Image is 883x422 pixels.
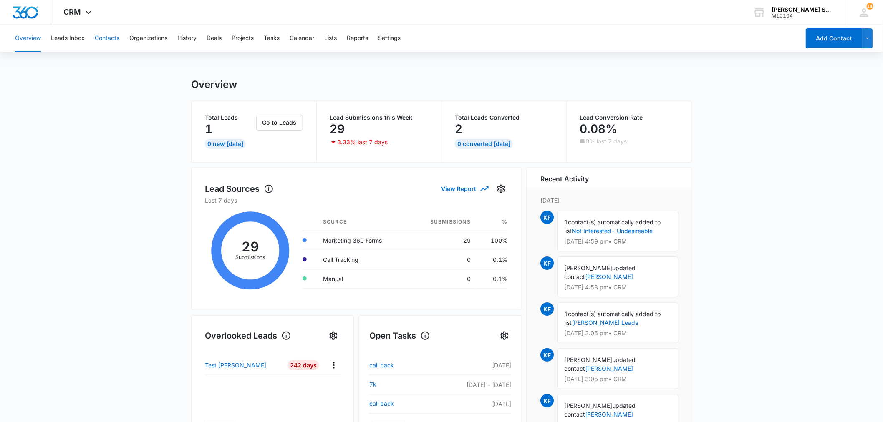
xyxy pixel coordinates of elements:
p: 29 [330,122,345,136]
span: 1 [564,310,568,317]
th: Submissions [409,213,477,231]
td: Manual [316,269,409,288]
span: [PERSON_NAME] [564,402,612,409]
span: KF [540,302,554,316]
span: 142 [867,3,873,10]
span: KF [540,211,554,224]
a: Go to Leads [256,119,303,126]
p: Last 7 days [205,196,508,205]
a: Test [PERSON_NAME] [205,361,283,369]
td: Marketing 360 Forms [316,231,409,250]
span: KF [540,348,554,362]
button: Go to Leads [256,115,303,131]
button: Organizations [129,25,167,52]
button: Projects [232,25,254,52]
td: Call Tracking [316,250,409,269]
td: 0 [409,250,477,269]
p: [DATE] [540,196,678,205]
div: 0 Converted [DATE] [455,139,513,149]
a: call back [369,360,420,370]
p: 3.33% last 7 days [338,139,388,145]
button: Leads Inbox [51,25,85,52]
span: 1 [564,219,568,226]
p: 2 [455,122,462,136]
button: Settings [327,329,340,342]
a: [PERSON_NAME] [585,273,633,280]
div: 0 New [DATE] [205,139,246,149]
h1: Overlooked Leads [205,329,291,342]
td: 0.1% [477,250,508,269]
button: Add Contact [806,28,862,48]
button: View Report [441,181,488,196]
p: [DATE] [420,361,511,369]
div: account name [772,6,833,13]
th: Source [316,213,409,231]
p: [DATE] 4:58 pm • CRM [564,284,671,290]
a: [PERSON_NAME] Leads [572,319,638,326]
a: [PERSON_NAME] [585,365,633,372]
button: Overview [15,25,41,52]
button: Settings [494,182,508,196]
th: % [477,213,508,231]
a: Not Interested- Undesireable [572,227,653,234]
a: call back [369,399,420,409]
span: KF [540,256,554,270]
button: Lists [324,25,337,52]
a: [PERSON_NAME] [585,411,633,418]
h1: Lead Sources [205,183,274,195]
button: History [177,25,197,52]
p: [DATE] 4:59 pm • CRM [564,239,671,244]
button: Reports [347,25,368,52]
span: [PERSON_NAME] [564,356,612,363]
span: contact(s) automatically added to list [564,219,661,234]
p: [DATE] 3:05 pm • CRM [564,376,671,382]
p: 0% last 7 days [586,138,627,144]
button: Settings [378,25,401,52]
button: Contacts [95,25,119,52]
span: CRM [64,8,81,16]
td: 100% [477,231,508,250]
span: contact(s) automatically added to list [564,310,661,326]
div: 242 Days [288,360,319,370]
p: 0.08% [580,122,618,136]
div: account id [772,13,833,19]
span: KF [540,394,554,407]
button: Tasks [264,25,280,52]
div: notifications count [867,3,873,10]
a: 7k [369,379,420,389]
button: Deals [207,25,222,52]
td: 29 [409,231,477,250]
h1: Overview [191,78,237,91]
p: Total Leads Converted [455,115,553,121]
span: [PERSON_NAME] [564,264,612,271]
h6: Recent Activity [540,174,589,184]
p: Test [PERSON_NAME] [205,361,266,369]
button: Calendar [290,25,314,52]
td: 0.1% [477,269,508,288]
h1: Open Tasks [369,329,430,342]
button: Settings [498,329,511,342]
p: [DATE] [420,399,511,408]
p: Lead Submissions this Week [330,115,428,121]
button: Actions [327,359,340,372]
td: 0 [409,269,477,288]
p: Lead Conversion Rate [580,115,679,121]
p: Total Leads [205,115,255,121]
p: 1 [205,122,212,136]
p: [DATE] – [DATE] [420,380,511,389]
p: [DATE] 3:05 pm • CRM [564,330,671,336]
